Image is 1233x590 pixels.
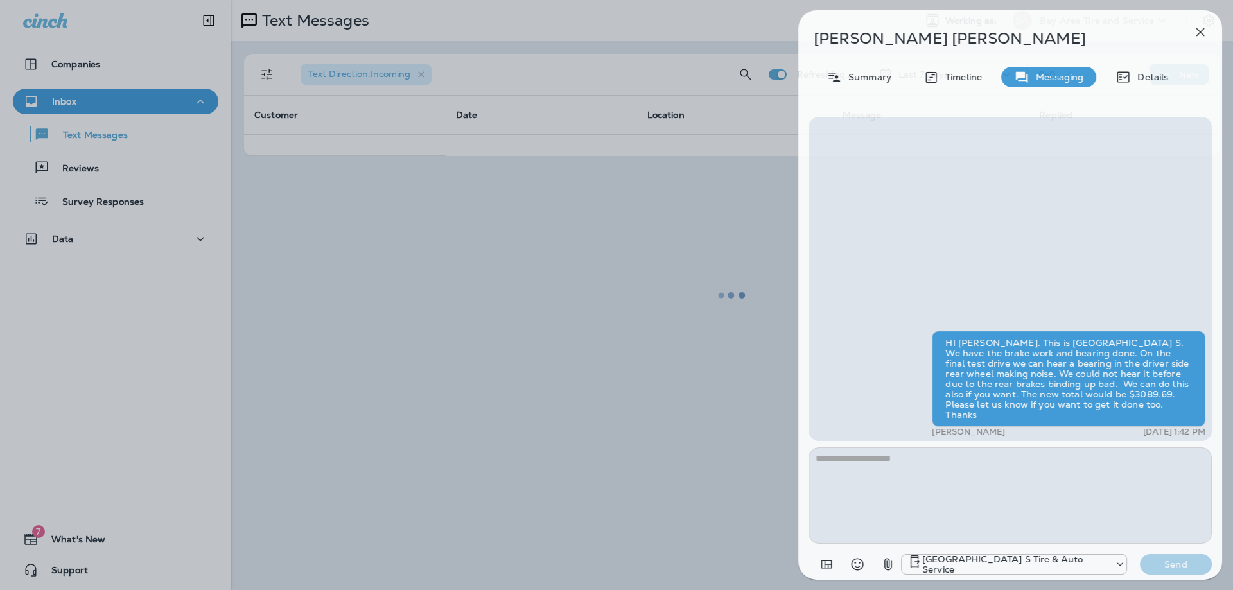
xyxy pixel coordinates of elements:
p: Details [1132,72,1169,82]
button: Add in a premade template [814,551,839,577]
div: HI [PERSON_NAME]. This is [GEOGRAPHIC_DATA] S. We have the brake work and bearing done. On the fi... [932,331,1206,427]
p: Timeline [939,72,982,82]
p: Messaging [1029,72,1083,82]
div: +1 (410) 795-4333 [902,554,1126,575]
p: [PERSON_NAME] [PERSON_NAME] [814,30,1164,48]
button: Select an emoji [844,551,870,577]
p: [GEOGRAPHIC_DATA] S Tire & Auto Service [922,554,1108,575]
p: [PERSON_NAME] [932,427,1006,437]
p: [DATE] 1:42 PM [1143,427,1205,437]
p: Summary [842,72,891,82]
